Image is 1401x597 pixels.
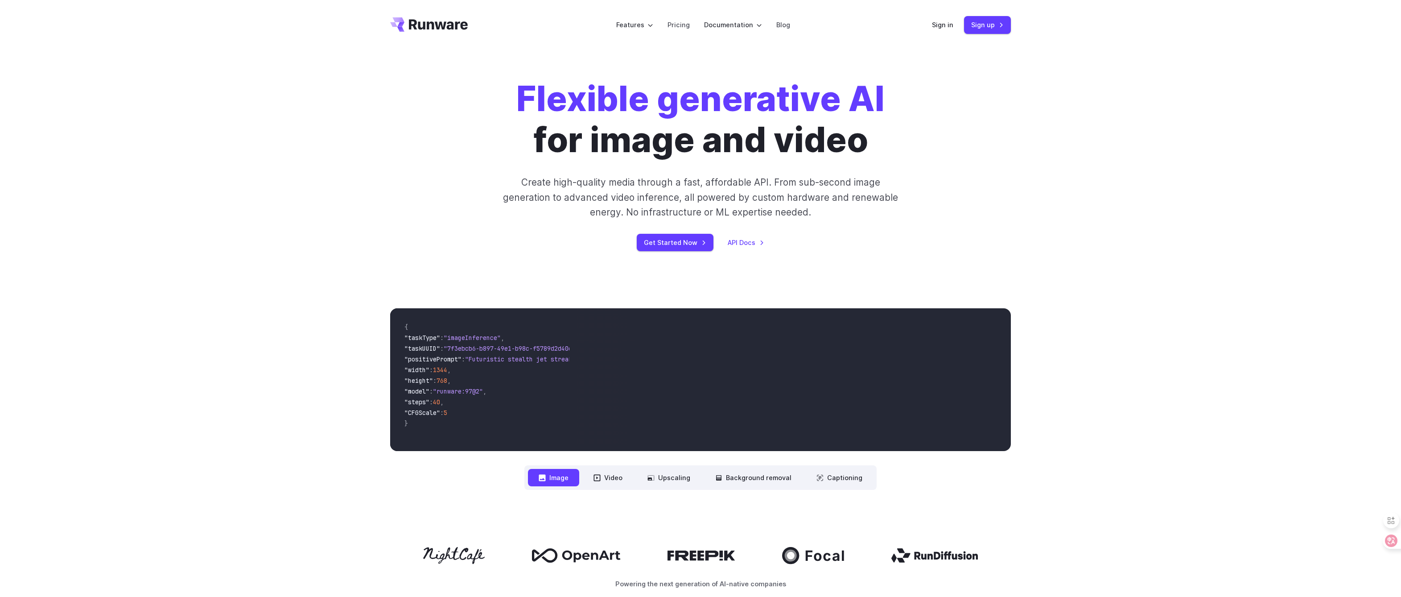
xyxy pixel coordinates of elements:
span: : [440,409,444,417]
span: "model" [404,387,429,395]
a: Sign up [964,16,1011,33]
span: : [440,334,444,342]
span: : [429,366,433,374]
label: Features [616,20,653,30]
a: API Docs [728,237,764,248]
button: Image [528,469,579,486]
span: "runware:97@2" [433,387,483,395]
span: : [462,355,465,363]
button: Video [583,469,633,486]
span: "positivePrompt" [404,355,462,363]
span: , [447,377,451,385]
a: Blog [776,20,790,30]
button: Captioning [806,469,873,486]
span: : [429,387,433,395]
span: "imageInference" [444,334,501,342]
span: "width" [404,366,429,374]
label: Documentation [704,20,762,30]
strong: Flexible generative AI [516,78,885,120]
span: , [483,387,486,395]
a: Get Started Now [637,234,713,251]
span: , [501,334,504,342]
span: 768 [437,377,447,385]
span: : [440,344,444,352]
span: "steps" [404,398,429,406]
span: "CFGScale" [404,409,440,417]
span: , [447,366,451,374]
p: Create high-quality media through a fast, affordable API. From sub-second image generation to adv... [502,175,899,220]
h1: for image and video [516,79,885,161]
a: Go to / [390,17,468,32]
span: 5 [444,409,447,417]
span: 40 [433,398,440,406]
span: "Futuristic stealth jet streaking through a neon-lit cityscape with glowing purple exhaust" [465,355,790,363]
p: Powering the next generation of AI-native companies [390,579,1011,589]
span: "taskUUID" [404,344,440,352]
span: : [433,377,437,385]
span: "7f3ebcb6-b897-49e1-b98c-f5789d2d40d7" [444,344,579,352]
a: Sign in [932,20,953,30]
span: } [404,419,408,427]
span: "taskType" [404,334,440,342]
span: { [404,323,408,331]
span: , [440,398,444,406]
a: Pricing [668,20,690,30]
span: : [429,398,433,406]
span: 1344 [433,366,447,374]
button: Background removal [705,469,802,486]
span: "height" [404,377,433,385]
button: Upscaling [637,469,701,486]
